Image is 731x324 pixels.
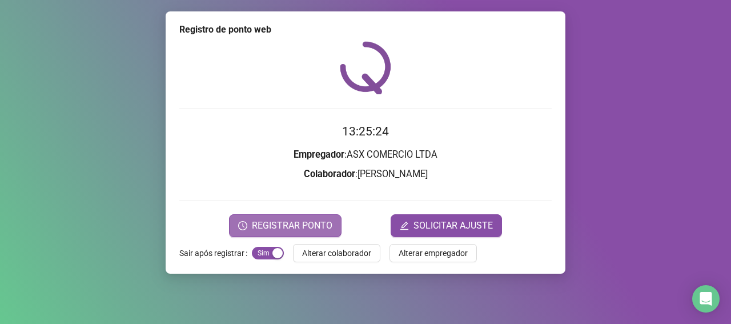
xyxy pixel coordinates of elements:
[413,219,493,233] span: SOLICITAR AJUSTE
[302,247,371,259] span: Alterar colaborador
[179,167,552,182] h3: : [PERSON_NAME]
[252,219,332,233] span: REGISTRAR PONTO
[342,125,389,138] time: 13:25:24
[304,169,355,179] strong: Colaborador
[179,147,552,162] h3: : ASX COMERCIO LTDA
[692,285,720,313] div: Open Intercom Messenger
[179,23,552,37] div: Registro de ponto web
[389,244,477,262] button: Alterar empregador
[238,221,247,230] span: clock-circle
[400,221,409,230] span: edit
[399,247,468,259] span: Alterar empregador
[391,214,502,237] button: editSOLICITAR AJUSTE
[294,149,344,160] strong: Empregador
[293,244,380,262] button: Alterar colaborador
[229,214,342,237] button: REGISTRAR PONTO
[340,41,391,94] img: QRPoint
[179,244,252,262] label: Sair após registrar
